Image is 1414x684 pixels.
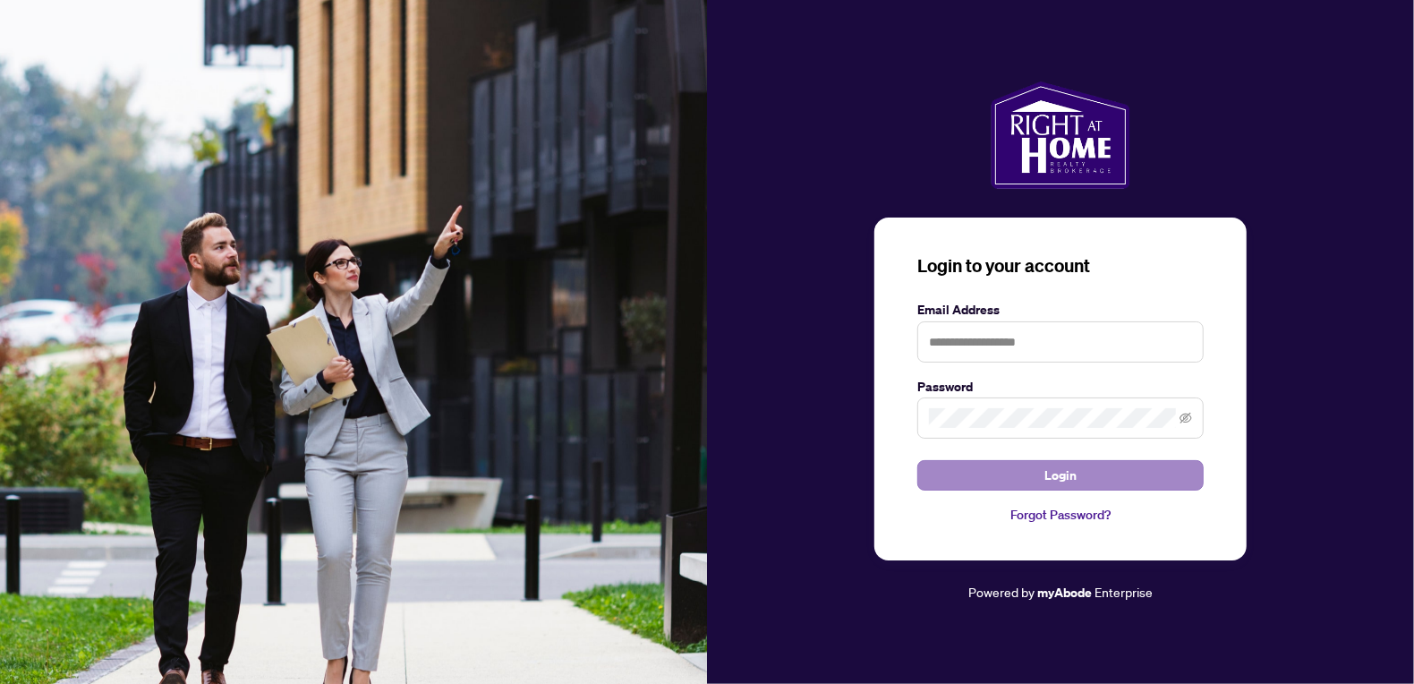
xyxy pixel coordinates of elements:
span: eye-invisible [1180,412,1192,424]
span: Login [1044,461,1077,490]
label: Password [917,377,1204,397]
img: ma-logo [991,81,1129,189]
a: Forgot Password? [917,505,1204,525]
a: myAbode [1037,583,1092,603]
span: Enterprise [1095,584,1153,600]
button: Login [917,460,1204,491]
h3: Login to your account [917,253,1204,278]
label: Email Address [917,300,1204,320]
span: Powered by [968,584,1035,600]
